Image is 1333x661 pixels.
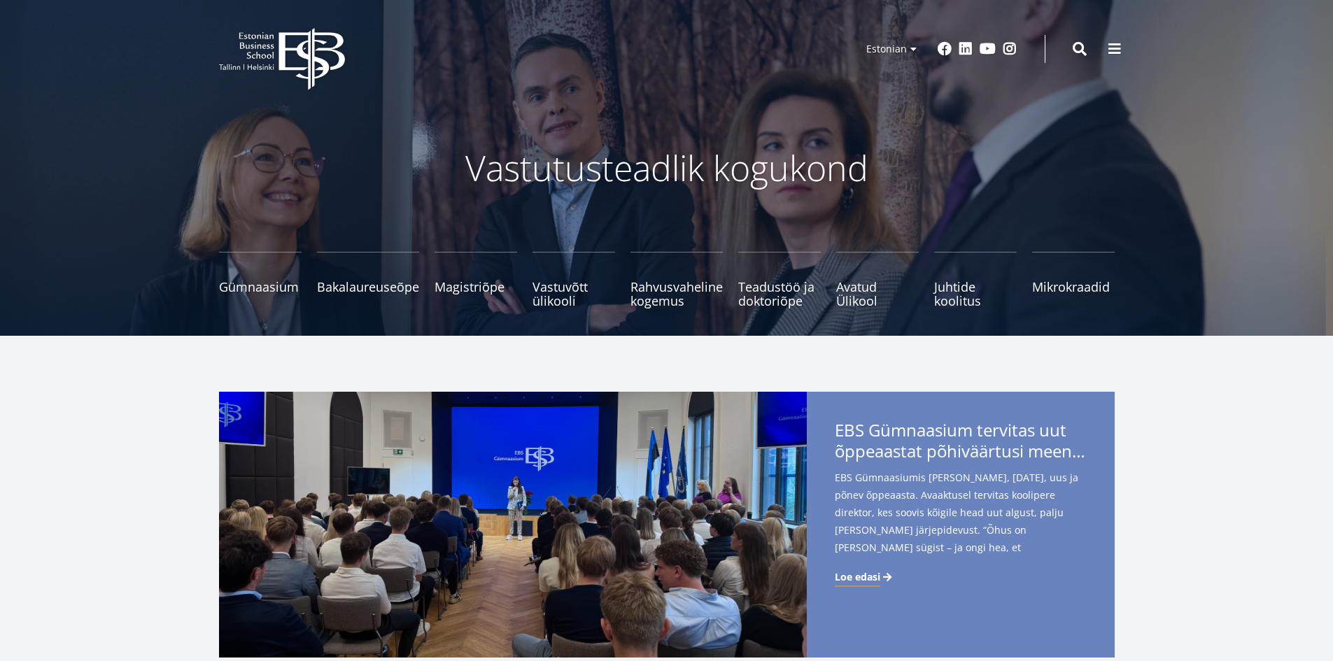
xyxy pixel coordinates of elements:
[836,252,919,308] a: Avatud Ülikool
[835,469,1087,578] span: EBS Gümnaasiumis [PERSON_NAME], [DATE], uus ja põnev õppeaasta. Avaaktusel tervitas koolipere dir...
[1003,42,1017,56] a: Instagram
[219,392,807,658] img: a
[835,570,894,584] a: Loe edasi
[980,42,996,56] a: Youtube
[959,42,973,56] a: Linkedin
[934,252,1017,308] a: Juhtide koolitus
[1032,280,1115,294] span: Mikrokraadid
[630,280,723,308] span: Rahvusvaheline kogemus
[533,252,615,308] a: Vastuvõtt ülikooli
[738,280,821,308] span: Teadustöö ja doktoriõpe
[219,252,302,308] a: Gümnaasium
[835,420,1087,466] span: EBS Gümnaasium tervitas uut
[835,570,880,584] span: Loe edasi
[317,252,419,308] a: Bakalaureuseõpe
[738,252,821,308] a: Teadustöö ja doktoriõpe
[435,252,517,308] a: Magistriõpe
[435,280,517,294] span: Magistriõpe
[219,280,302,294] span: Gümnaasium
[630,252,723,308] a: Rahvusvaheline kogemus
[317,280,419,294] span: Bakalaureuseõpe
[835,441,1087,462] span: õppeaastat põhiväärtusi meenutades
[938,42,952,56] a: Facebook
[934,280,1017,308] span: Juhtide koolitus
[296,147,1038,189] p: Vastutusteadlik kogukond
[836,280,919,308] span: Avatud Ülikool
[1032,252,1115,308] a: Mikrokraadid
[533,280,615,308] span: Vastuvõtt ülikooli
